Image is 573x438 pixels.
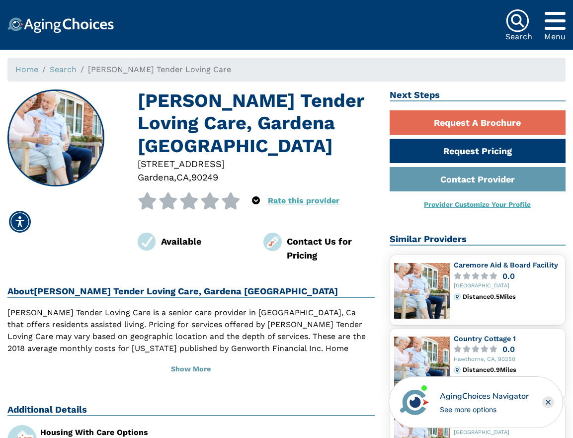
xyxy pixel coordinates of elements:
span: CA [176,172,189,182]
div: 90249 [191,171,218,184]
div: AgingChoices Navigator [440,390,529,402]
h2: Additional Details [7,404,375,416]
div: 0.0 [502,346,515,353]
a: 0.0 [454,272,561,280]
div: Accessibility Menu [9,211,31,233]
p: [PERSON_NAME] Tender Loving Care is a senior care provider in [GEOGRAPHIC_DATA], Ca that offers r... [7,307,375,390]
a: Search [50,65,77,74]
div: Search [505,33,532,41]
div: Popover trigger [252,192,260,209]
a: Caremore Aid & Board Facility [454,261,558,269]
img: Choice! [7,17,114,33]
span: Gardena [138,172,174,182]
a: Country Cottage 1 [454,335,516,343]
div: See more options [440,404,529,415]
div: [STREET_ADDRESS] [138,157,375,171]
div: Available [161,235,249,248]
img: avatar [398,385,431,419]
div: [GEOGRAPHIC_DATA] [454,430,561,436]
span: , [189,172,191,182]
h2: Similar Providers [390,234,566,246]
a: Request A Brochure [390,110,566,135]
div: Popover trigger [544,9,566,33]
span: [PERSON_NAME] Tender Loving Care [88,65,231,74]
h2: Next Steps [390,89,566,101]
a: Home [15,65,38,74]
h2: About [PERSON_NAME] Tender Loving Care, Gardena [GEOGRAPHIC_DATA] [7,286,375,298]
div: Contact Us for Pricing [287,235,375,262]
button: Show More [7,358,375,380]
div: Distance 0.9 Miles [463,366,561,373]
img: distance.svg [454,366,461,373]
img: Mother Theresa's Tender Loving Care, Gardena CA [8,90,104,186]
span: , [174,172,176,182]
h1: [PERSON_NAME] Tender Loving Care, Gardena [GEOGRAPHIC_DATA] [138,89,375,157]
div: Housing With Care Options [40,429,183,437]
div: [GEOGRAPHIC_DATA] [454,283,561,289]
a: 0.0 [454,346,561,353]
div: 0.0 [502,272,515,280]
a: Contact Provider [390,167,566,191]
a: Provider Customize Your Profile [424,200,531,208]
nav: breadcrumb [7,58,566,82]
div: Distance 0.5 Miles [463,293,561,300]
a: Rate this provider [268,196,339,205]
div: Hawthorne, CA, 90250 [454,356,561,363]
div: Menu [544,33,566,41]
a: Request Pricing [390,139,566,163]
img: distance.svg [454,293,461,300]
div: Close [542,396,554,408]
img: search-icon.svg [505,9,529,33]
